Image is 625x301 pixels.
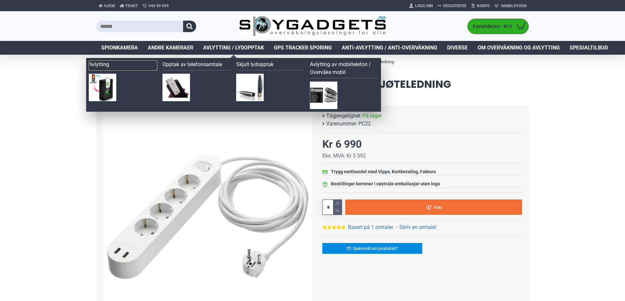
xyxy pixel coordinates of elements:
span: 0 produkt(er) - Kr 0 [468,23,514,30]
a: Handlevogn [492,1,529,11]
span: Spesialtilbud [570,44,608,52]
span: På lager [363,112,382,120]
a: Opptak av telefonsamtale [162,61,231,70]
a: Spesialtilbud [565,41,613,55]
div: Keywords by Traffic [72,42,110,46]
a: Andre kameraer [143,41,198,55]
img: logo_orange.svg [10,10,16,16]
a: Avlytting / Lydopptak [198,41,269,55]
a: Skriv en omtale! [399,223,436,231]
span: Frakt [125,3,138,9]
div: Domain: [DOMAIN_NAME] [17,17,72,22]
b: Tilgjengelighet: [326,112,362,120]
img: Avlytting av mobiltelefon / Overvåke mobil [310,82,337,109]
img: tab_keywords_by_traffic_grey.svg [65,41,70,47]
a: Basert på 1 omtaler. [348,223,394,231]
span: Om overvåkning og avlytting [478,44,560,52]
span: PC22 [358,120,371,128]
b: - [396,224,397,230]
span: Konto [477,3,490,9]
a: Registrere [435,1,469,11]
a: Avlytting av mobiltelefon / Overvåke mobil [310,61,378,78]
span: Anti-avlytting / Anti-overvåkning [342,44,437,52]
a: Skjult lydopptak [236,61,305,70]
img: Opptak av telefonsamtale [162,74,190,101]
span: Andre kameraer [148,44,193,52]
span: Hjem [104,3,115,9]
img: SpyGadgets.no [239,16,386,37]
a: Om overvåkning og avlytting [473,41,565,55]
span: 940 99 099 [148,3,169,9]
a: Logg Inn [407,1,435,11]
span: Registrere [443,3,466,9]
div: Kr 6 990 [322,136,362,152]
a: Spionkamera [96,41,143,55]
span: GPS Tracker Sporing [274,44,332,52]
img: Avlytting [89,74,116,101]
a: GPS Tracker Sporing [269,41,337,55]
div: v 4.0.25 [18,10,32,16]
span: Kjøp [434,205,442,209]
span: Diverse [447,44,468,52]
img: Skjult lydopptak [236,74,264,101]
div: Bestillinger kommer i nøytrale emballasjer uten logo [331,180,440,187]
span: Spionkamera [101,44,138,52]
a: Spørsmål om produktet? [322,243,422,254]
b: Varenummer: [326,120,357,128]
a: 0 produkt(er) - Kr 0 [468,19,528,34]
a: Anti-avlytting / Anti-overvåkning [337,41,442,55]
a: Konto [469,1,492,11]
span: Logg Inn [415,3,433,9]
span: Avlytting / Lydopptak [203,44,264,52]
a: Diverse [442,41,473,55]
img: tab_domain_overview_orange.svg [18,41,23,47]
span: Handlevogn [501,3,526,9]
img: website_grey.svg [10,17,16,22]
div: Domain Overview [25,42,59,46]
a: Avlytting [89,61,157,70]
div: Trygg netthandel med Vipps, Kortbetaling, Faktura [331,168,436,175]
